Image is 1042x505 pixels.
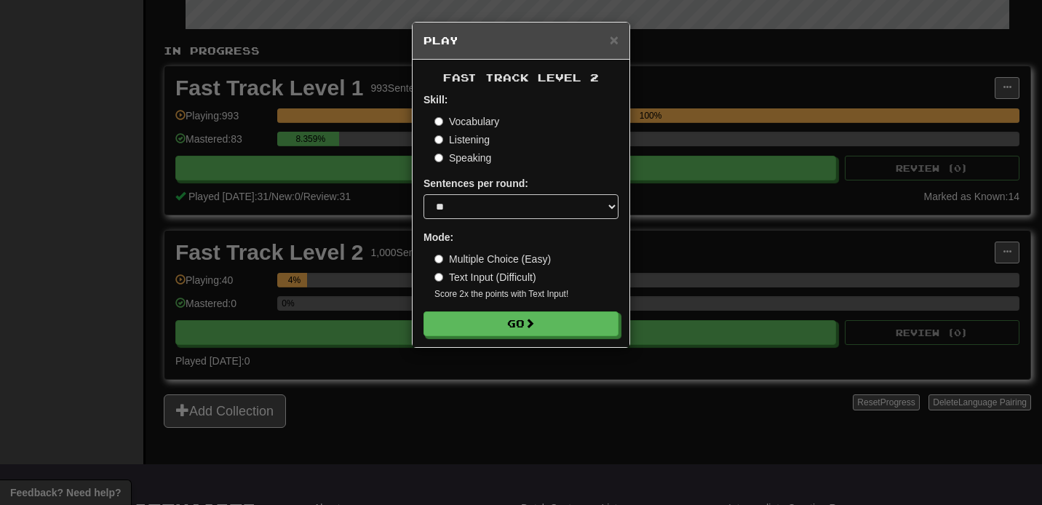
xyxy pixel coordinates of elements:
[434,252,551,266] label: Multiple Choice (Easy)
[423,311,619,336] button: Go
[434,154,443,162] input: Speaking
[610,32,619,47] button: Close
[434,270,536,285] label: Text Input (Difficult)
[434,135,443,144] input: Listening
[434,273,443,282] input: Text Input (Difficult)
[434,114,499,129] label: Vocabulary
[434,132,490,147] label: Listening
[434,255,443,263] input: Multiple Choice (Easy)
[434,151,491,165] label: Speaking
[434,288,619,301] small: Score 2x the points with Text Input !
[434,117,443,126] input: Vocabulary
[610,31,619,48] span: ×
[423,231,453,243] strong: Mode:
[443,71,599,84] span: Fast Track Level 2
[423,94,448,106] strong: Skill:
[423,33,619,48] h5: Play
[423,176,528,191] label: Sentences per round:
